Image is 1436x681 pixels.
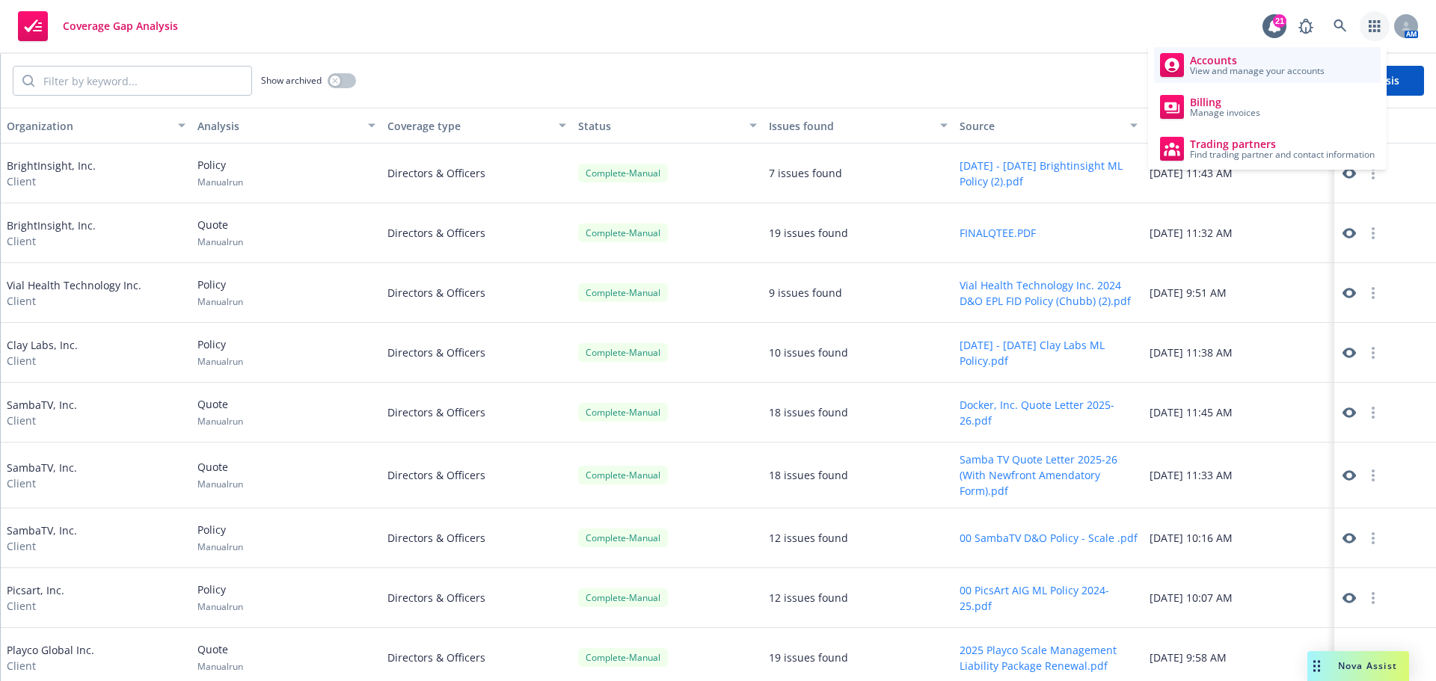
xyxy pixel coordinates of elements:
span: Manual run [197,355,243,368]
button: 00 PicsArt AIG ML Policy 2024-25.pdf [960,582,1138,614]
button: FINALQTEE.PDF [960,225,1036,241]
div: 18 issues found [769,404,848,420]
button: Analysis [191,108,382,144]
div: Complete - Manual [578,343,668,362]
div: Policy [197,582,243,613]
div: Organization [7,118,169,134]
div: 19 issues found [769,650,848,665]
span: Client [7,293,141,309]
a: Switch app [1360,11,1390,41]
div: SambaTV, Inc. [7,397,77,428]
div: [DATE] 11:38 AM [1144,323,1334,383]
div: Directors & Officers [381,263,572,323]
div: 9 issues found [769,285,842,301]
span: Manual run [197,235,243,248]
div: Drag to move [1307,651,1326,681]
div: Complete - Manual [578,648,668,667]
div: Quote [197,459,243,490]
span: Manual run [197,295,243,308]
div: [DATE] 11:45 AM [1144,383,1334,443]
button: Nova Assist [1307,651,1409,681]
div: [DATE] 10:07 AM [1144,568,1334,628]
div: Complete - Manual [578,529,668,547]
div: Directors & Officers [381,568,572,628]
span: Manage invoices [1190,108,1260,117]
span: Manual run [197,176,243,188]
div: Directors & Officers [381,443,572,508]
div: [DATE] 11:33 AM [1144,443,1334,508]
span: View and manage your accounts [1190,67,1325,76]
div: Complete - Manual [578,283,668,302]
div: Directors & Officers [381,203,572,263]
div: Analysis [197,118,360,134]
button: 2025 Playco Scale Management Liability Package Renewal.pdf [960,642,1138,674]
span: Manual run [197,600,243,613]
button: Organization [1,108,191,144]
div: [DATE] 11:32 AM [1144,203,1334,263]
span: Client [7,353,78,369]
a: Search [1325,11,1355,41]
div: Issues found [769,118,931,134]
div: Playco Global Inc. [7,642,94,674]
div: Quote [197,641,243,673]
button: Vial Health Technology Inc. 2024 D&O EPL FID Policy (Chubb) (2).pdf [960,277,1138,309]
div: 21 [1273,14,1286,28]
span: Client [7,173,96,189]
span: Coverage Gap Analysis [63,20,178,32]
button: [DATE] - [DATE] Clay Labs ML Policy.pdf [960,337,1138,369]
div: BrightInsight, Inc. [7,158,96,189]
div: [DATE] 10:16 AM [1144,508,1334,568]
span: Nova Assist [1338,659,1397,672]
div: Picsart, Inc. [7,582,64,614]
span: Client [7,538,77,554]
button: [DATE] - [DATE] Brightinsight ML Policy (2).pdf [960,158,1138,189]
div: Vial Health Technology Inc. [7,277,141,309]
span: Manual run [197,478,243,490]
div: Coverage type [387,118,550,134]
span: Manual run [197,415,243,428]
div: Directors & Officers [381,383,572,443]
div: Policy [197,157,243,188]
div: 18 issues found [769,467,848,483]
button: Source [954,108,1144,144]
button: Docker, Inc. Quote Letter 2025-26.pdf [960,397,1138,428]
div: BrightInsight, Inc. [7,218,96,249]
span: Client [7,233,96,249]
button: Creation date [1144,108,1334,144]
div: 12 issues found [769,590,848,605]
div: 19 issues found [769,225,848,241]
button: Coverage type [381,108,572,144]
div: SambaTV, Inc. [7,460,77,491]
div: Complete - Manual [578,164,668,182]
input: Filter by keyword... [34,67,251,95]
span: Billing [1190,96,1260,108]
div: Complete - Manual [578,588,668,607]
a: Accounts [1154,47,1381,83]
span: Accounts [1190,55,1325,67]
div: Complete - Manual [578,466,668,484]
button: 00 SambaTV D&O Policy - Scale .pdf [960,530,1138,546]
span: Trading partners [1190,138,1375,150]
div: 10 issues found [769,345,848,360]
div: [DATE] 9:51 AM [1144,263,1334,323]
div: Directors & Officers [381,323,572,383]
div: Directors & Officers [381,508,572,568]
button: Status [572,108,763,144]
div: Complete - Manual [578,403,668,422]
span: Manual run [197,660,243,673]
div: Clay Labs, Inc. [7,337,78,369]
div: Quote [197,396,243,428]
div: Policy [197,277,243,308]
span: Client [7,658,94,674]
span: Find trading partner and contact information [1190,150,1375,159]
a: Trading partners [1154,131,1381,167]
div: Complete - Manual [578,224,668,242]
button: Samba TV Quote Letter 2025-26 (With Newfront Amendatory Form).pdf [960,452,1138,499]
a: Report a Bug [1291,11,1321,41]
div: 7 issues found [769,165,842,181]
div: [DATE] 11:43 AM [1144,144,1334,203]
div: Policy [197,336,243,368]
span: Client [7,475,77,491]
a: Billing [1154,89,1381,125]
div: Quote [197,217,243,248]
